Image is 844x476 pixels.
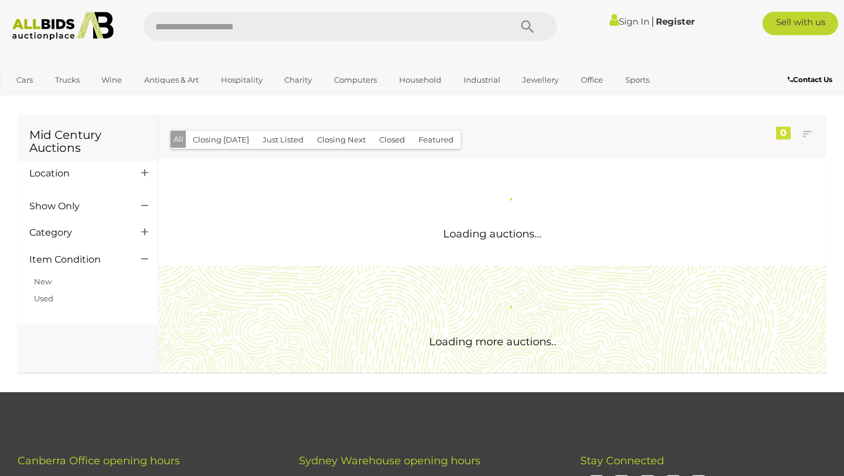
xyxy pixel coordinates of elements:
[34,294,53,303] a: Used
[256,131,311,149] button: Just Listed
[515,70,566,90] a: Jewellery
[29,168,124,179] h4: Location
[788,75,832,84] b: Contact Us
[610,16,649,27] a: Sign In
[6,12,120,40] img: Allbids.com.au
[580,454,664,467] span: Stay Connected
[372,131,412,149] button: Closed
[763,12,838,35] a: Sell with us
[94,70,130,90] a: Wine
[47,70,87,90] a: Trucks
[9,70,40,90] a: Cars
[618,70,657,90] a: Sports
[392,70,449,90] a: Household
[137,70,206,90] a: Antiques & Art
[776,127,791,140] div: 0
[326,70,384,90] a: Computers
[213,70,270,90] a: Hospitality
[29,227,124,238] h4: Category
[411,131,461,149] button: Featured
[443,227,542,240] span: Loading auctions...
[788,73,835,86] a: Contact Us
[277,70,319,90] a: Charity
[310,131,373,149] button: Closing Next
[573,70,611,90] a: Office
[29,254,124,265] h4: Item Condition
[651,15,654,28] span: |
[429,335,556,348] span: Loading more auctions..
[29,128,146,154] h1: Mid Century Auctions
[456,70,508,90] a: Industrial
[29,201,124,212] h4: Show Only
[656,16,695,27] a: Register
[299,454,481,467] span: Sydney Warehouse opening hours
[34,277,52,286] a: New
[186,131,256,149] button: Closing [DATE]
[171,131,186,148] button: All
[498,12,557,41] button: Search
[18,454,180,467] span: Canberra Office opening hours
[9,90,107,109] a: [GEOGRAPHIC_DATA]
